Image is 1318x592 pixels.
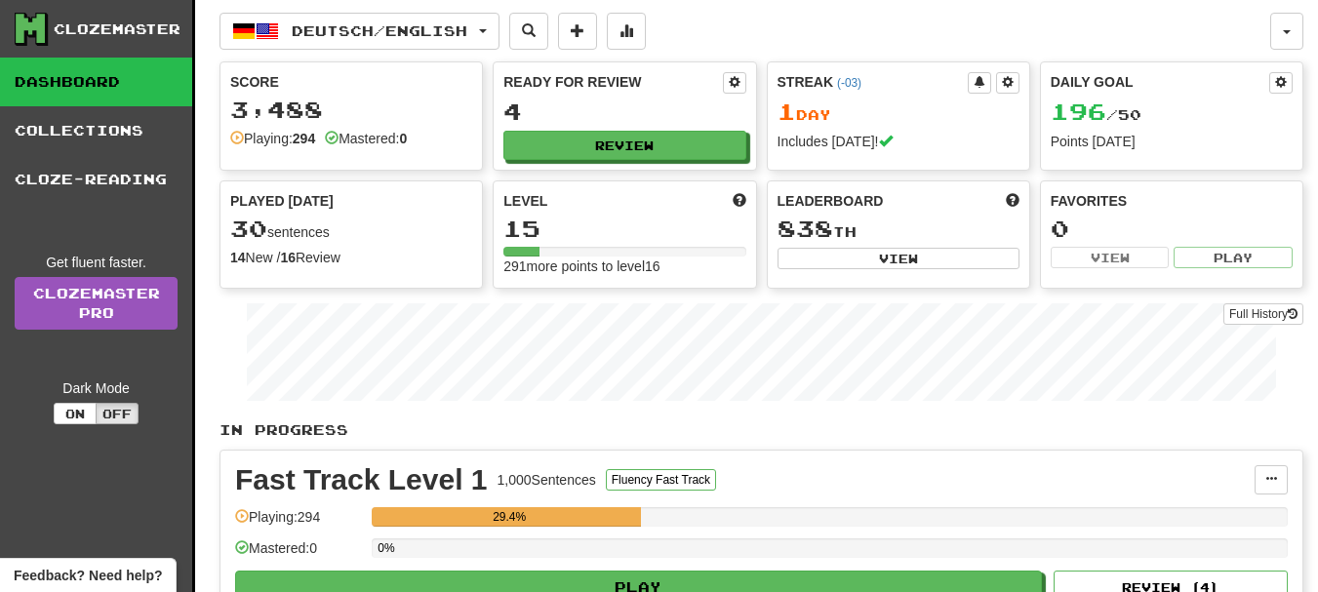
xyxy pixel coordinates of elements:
[837,76,861,90] a: (-03)
[230,217,472,242] div: sentences
[558,13,597,50] button: Add sentence to collection
[498,470,596,490] div: 1,000 Sentences
[15,253,178,272] div: Get fluent faster.
[1223,303,1303,325] button: Full History
[778,72,968,92] div: Streak
[1051,132,1293,151] div: Points [DATE]
[503,191,547,211] span: Level
[325,129,407,148] div: Mastered:
[1174,247,1293,268] button: Play
[778,217,1019,242] div: th
[235,538,362,571] div: Mastered: 0
[280,250,296,265] strong: 16
[1051,98,1106,125] span: 196
[503,72,722,92] div: Ready for Review
[230,250,246,265] strong: 14
[230,72,472,92] div: Score
[220,420,1303,440] p: In Progress
[778,132,1019,151] div: Includes [DATE]!
[15,378,178,398] div: Dark Mode
[503,257,745,276] div: 291 more points to level 16
[1006,191,1019,211] span: This week in points, UTC
[230,98,472,122] div: 3,488
[230,215,267,242] span: 30
[230,191,334,211] span: Played [DATE]
[293,131,315,146] strong: 294
[1051,217,1293,241] div: 0
[778,98,796,125] span: 1
[778,248,1019,269] button: View
[54,20,180,39] div: Clozemaster
[378,507,641,527] div: 29.4%
[14,566,162,585] span: Open feedback widget
[509,13,548,50] button: Search sentences
[778,99,1019,125] div: Day
[733,191,746,211] span: Score more points to level up
[1051,106,1141,123] span: / 50
[54,403,97,424] button: On
[503,99,745,124] div: 4
[607,13,646,50] button: More stats
[606,469,716,491] button: Fluency Fast Track
[15,277,178,330] a: ClozemasterPro
[399,131,407,146] strong: 0
[230,129,315,148] div: Playing:
[778,215,833,242] span: 838
[220,13,499,50] button: Deutsch/English
[1051,191,1293,211] div: Favorites
[292,22,467,39] span: Deutsch / English
[778,191,884,211] span: Leaderboard
[96,403,139,424] button: Off
[235,465,488,494] div: Fast Track Level 1
[503,131,745,160] button: Review
[503,217,745,241] div: 15
[1051,72,1269,94] div: Daily Goal
[230,248,472,267] div: New / Review
[1051,247,1170,268] button: View
[235,507,362,539] div: Playing: 294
